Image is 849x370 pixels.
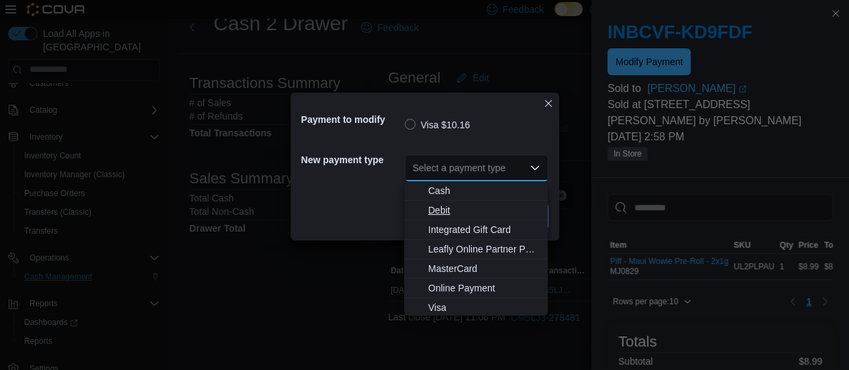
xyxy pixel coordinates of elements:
button: Visa [404,298,548,318]
span: Online Payment [428,281,540,295]
span: Integrated Gift Card [428,223,540,236]
h5: Payment to modify [301,106,402,133]
span: Leafly Online Partner Payment [428,242,540,256]
h5: New payment type [301,146,402,173]
span: Debit [428,203,540,217]
input: Accessible screen reader label [413,160,414,176]
div: Choose from the following options [404,181,548,318]
span: MasterCard [428,262,540,275]
button: Closes this modal window [540,95,556,111]
button: Debit [404,201,548,220]
span: Visa [428,301,540,314]
button: Online Payment [404,279,548,298]
button: Integrated Gift Card [404,220,548,240]
label: Visa $10.16 [405,117,470,133]
button: Leafly Online Partner Payment [404,240,548,259]
span: Cash [428,184,540,197]
button: MasterCard [404,259,548,279]
button: Close list of options [530,163,540,173]
button: Cash [404,181,548,201]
